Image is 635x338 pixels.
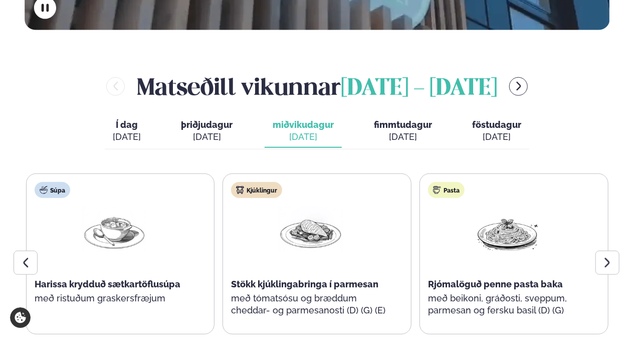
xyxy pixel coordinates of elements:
span: miðvikudagur [273,119,334,130]
img: Soup.png [82,206,146,253]
h2: Matseðill vikunnar [137,70,497,103]
button: Í dag [DATE] [105,115,149,148]
div: Pasta [428,182,465,198]
div: [DATE] [472,131,521,143]
p: með tómatsósu og bræddum cheddar- og parmesanosti (D) (G) (E) [231,292,390,316]
span: fimmtudagur [374,119,432,130]
img: Spagetti.png [476,206,540,253]
span: Harissa krydduð sætkartöflusúpa [35,279,180,289]
button: föstudagur [DATE] [464,115,529,148]
div: Súpa [35,182,70,198]
button: menu-btn-left [106,77,125,96]
img: chicken.svg [236,186,244,194]
p: með ristuðum graskersfræjum [35,292,194,304]
img: Chicken-breast.png [279,206,343,253]
img: pasta.svg [433,186,441,194]
button: þriðjudagur [DATE] [173,115,241,148]
div: Kjúklingur [231,182,282,198]
span: Rjómalöguð penne pasta baka [428,279,563,289]
a: Cookie settings [10,307,31,328]
button: menu-btn-right [509,77,528,96]
div: [DATE] [113,131,141,143]
span: föstudagur [472,119,521,130]
span: Stökk kjúklingabringa í parmesan [231,279,378,289]
p: með beikoni, gráðosti, sveppum, parmesan og fersku basil (D) (G) [428,292,587,316]
span: Í dag [113,119,141,131]
img: soup.svg [40,186,48,194]
span: þriðjudagur [181,119,233,130]
div: [DATE] [374,131,432,143]
button: fimmtudagur [DATE] [366,115,440,148]
div: [DATE] [181,131,233,143]
span: [DATE] - [DATE] [341,78,497,100]
button: miðvikudagur [DATE] [265,115,342,148]
div: [DATE] [273,131,334,143]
